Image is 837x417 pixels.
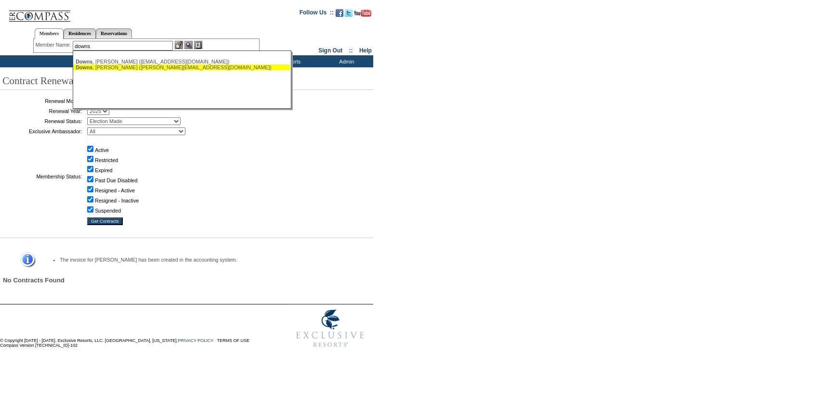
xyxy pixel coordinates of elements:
[175,41,183,49] img: b_edit.gif
[76,59,288,64] div: , [PERSON_NAME] ([EMAIL_ADDRESS][DOMAIN_NAME])
[95,157,118,163] label: Restricted
[95,188,135,193] label: Resigned - Active
[345,9,353,17] img: Follow us on Twitter
[354,12,371,18] a: Subscribe to our YouTube Channel
[345,12,353,18] a: Follow us on Twitter
[36,41,73,49] div: Member Name:
[2,107,82,115] td: Renewal Year:
[95,198,139,203] label: Resigned - Inactive
[184,41,193,49] img: View
[194,41,202,49] img: Reservations
[2,97,82,105] td: Renewal Month:
[96,28,132,38] a: Reservations
[95,208,121,214] label: Suspended
[336,9,343,17] img: Become our fan on Facebook
[287,304,373,353] img: Exclusive Resorts
[354,10,371,17] img: Subscribe to our YouTube Channel
[87,217,123,225] input: Get Contracts
[178,338,213,343] a: PRIVACY POLICY
[8,2,71,22] img: Compass Home
[318,55,373,67] td: Admin
[300,8,334,20] td: Follow Us ::
[2,127,82,135] td: Exclusive Ambassador:
[14,252,36,268] img: Information Message
[359,47,372,54] a: Help
[217,338,250,343] a: TERMS OF USE
[60,257,356,263] li: The invoice for [PERSON_NAME] has been created in the accounting system.
[35,28,64,39] a: Members
[3,277,65,284] span: No Contracts Found
[349,47,353,54] span: ::
[76,64,92,70] span: Downs
[336,12,343,18] a: Become our fan on Facebook
[2,138,82,215] td: Membership Status:
[64,28,96,38] a: Residences
[95,167,112,173] label: Expired
[318,47,342,54] a: Sign Out
[95,147,109,153] label: Active
[76,64,288,70] div: , [PERSON_NAME] ([PERSON_NAME][EMAIL_ADDRESS][DOMAIN_NAME])
[2,117,82,125] td: Renewal Status:
[76,59,92,64] span: Downs
[95,177,137,183] label: Past Due Disabled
